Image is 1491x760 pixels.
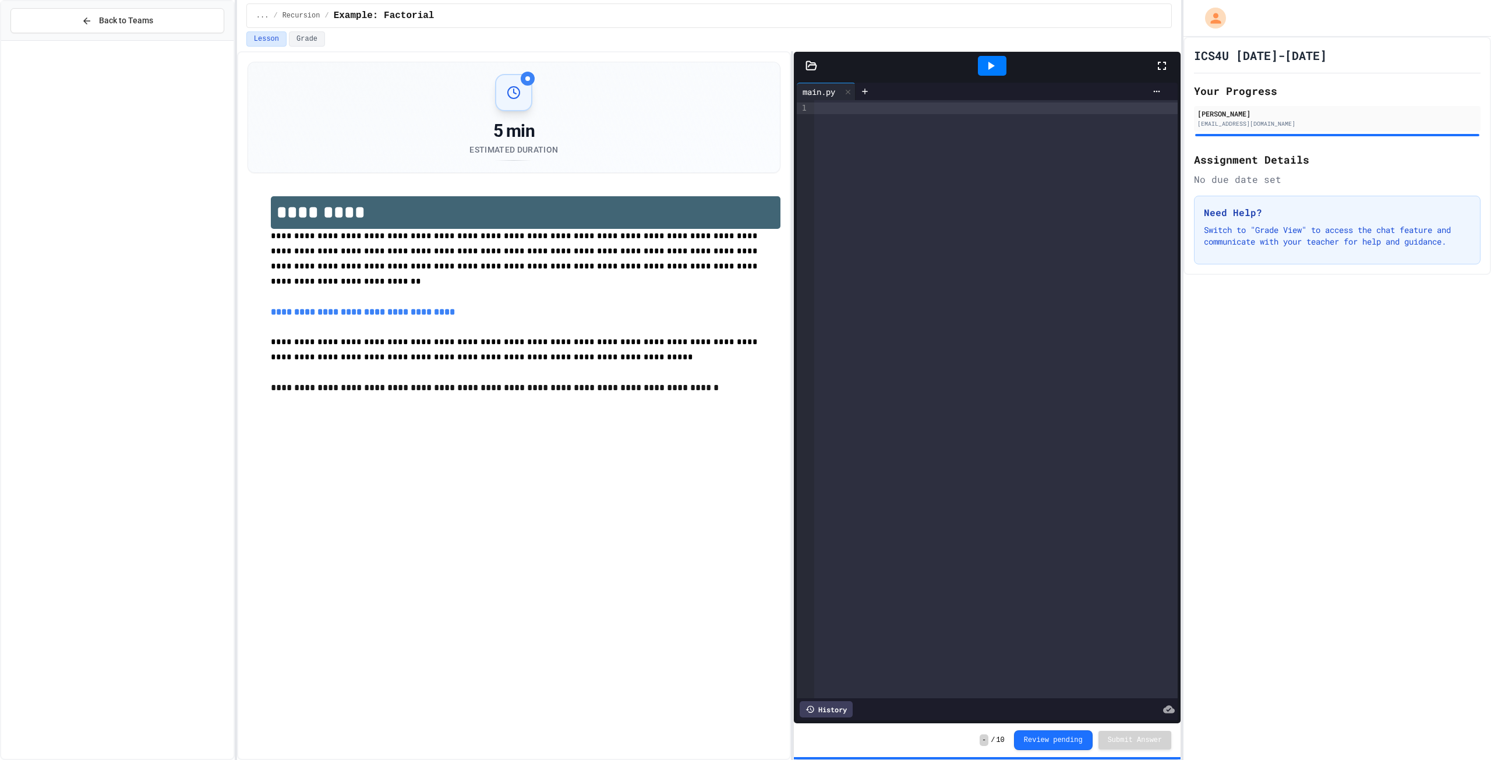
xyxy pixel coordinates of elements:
[289,31,325,47] button: Grade
[1014,730,1093,750] button: Review pending
[1108,736,1163,745] span: Submit Answer
[1197,108,1477,119] div: [PERSON_NAME]
[10,8,224,33] button: Back to Teams
[469,144,558,155] div: Estimated Duration
[991,736,995,745] span: /
[324,11,328,20] span: /
[980,734,988,746] span: -
[1204,224,1471,248] p: Switch to "Grade View" to access the chat feature and communicate with your teacher for help and ...
[800,701,853,717] div: History
[1194,83,1481,99] h2: Your Progress
[1442,713,1479,748] iframe: chat widget
[273,11,277,20] span: /
[1204,206,1471,220] h3: Need Help?
[246,31,287,47] button: Lesson
[1197,119,1477,128] div: [EMAIL_ADDRESS][DOMAIN_NAME]
[1194,172,1481,186] div: No due date set
[1194,47,1327,63] h1: ICS4U [DATE]-[DATE]
[256,11,269,20] span: ...
[1194,151,1481,168] h2: Assignment Details
[797,86,841,98] div: main.py
[797,102,808,114] div: 1
[334,9,434,23] span: Example: Factorial
[99,15,153,27] span: Back to Teams
[1098,731,1172,750] button: Submit Answer
[1394,663,1479,712] iframe: chat widget
[797,83,856,100] div: main.py
[282,11,320,20] span: Recursion
[1193,5,1229,31] div: My Account
[469,121,558,142] div: 5 min
[996,736,1004,745] span: 10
